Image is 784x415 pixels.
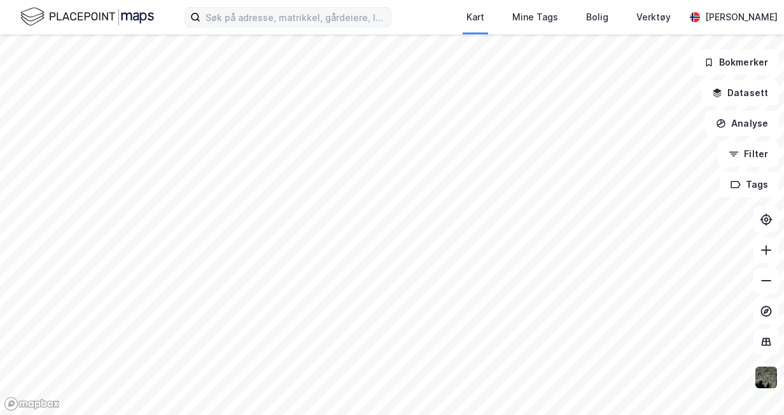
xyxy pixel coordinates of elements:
div: Mine Tags [512,10,558,25]
div: [PERSON_NAME] [705,10,778,25]
div: Bolig [586,10,608,25]
div: Kontrollprogram for chat [720,354,784,415]
input: Søk på adresse, matrikkel, gårdeiere, leietakere eller personer [200,8,391,27]
iframe: Chat Widget [720,354,784,415]
img: logo.f888ab2527a4732fd821a326f86c7f29.svg [20,6,154,28]
div: Verktøy [636,10,671,25]
div: Kart [466,10,484,25]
